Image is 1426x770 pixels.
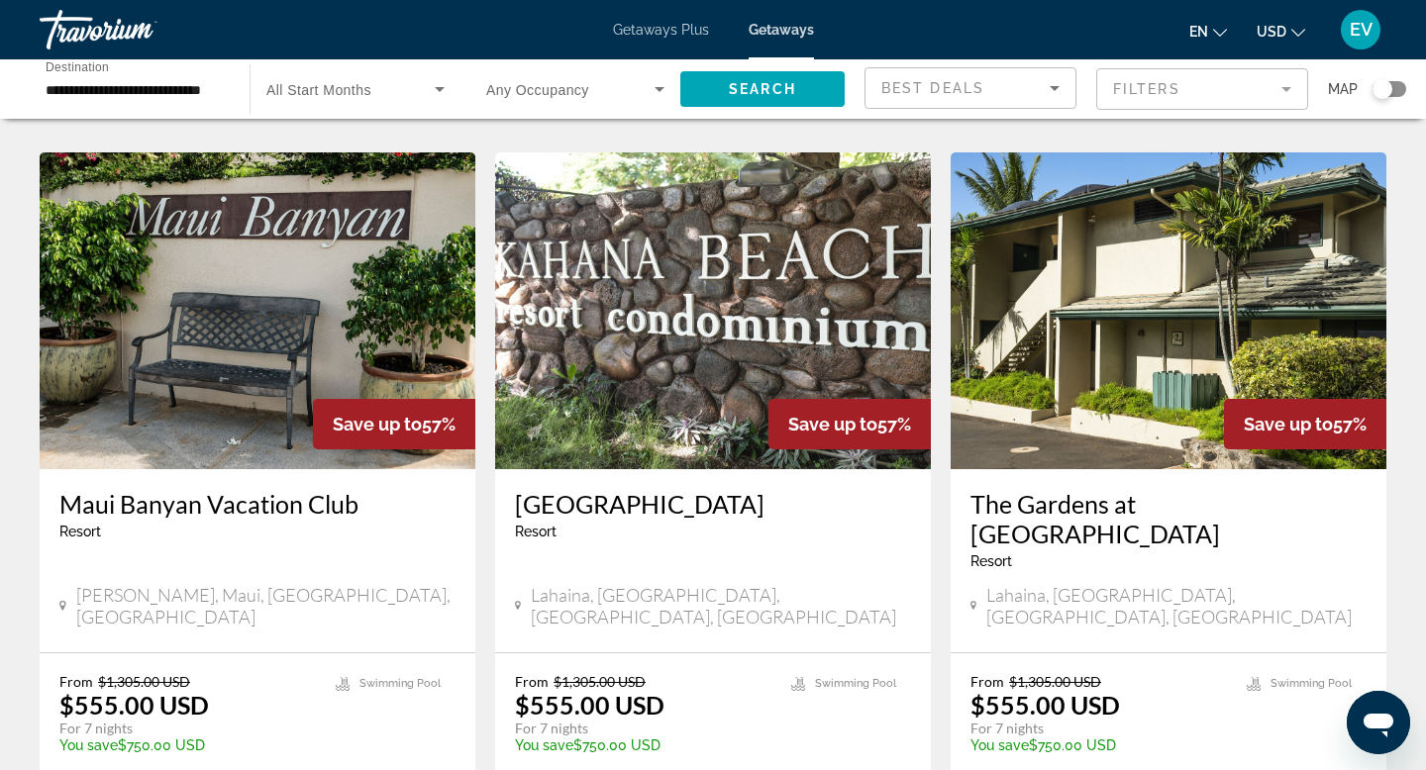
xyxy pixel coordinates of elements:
[495,152,931,469] img: C608E01X.jpg
[1335,9,1386,50] button: User Menu
[1244,414,1333,434] span: Save up to
[59,690,209,720] p: $555.00 USD
[515,489,911,519] a: [GEOGRAPHIC_DATA]
[1257,17,1305,46] button: Change currency
[1096,67,1308,111] button: Filter
[59,737,316,753] p: $750.00 USD
[313,399,475,449] div: 57%
[359,677,441,690] span: Swimming Pool
[1271,677,1352,690] span: Swimming Pool
[788,414,877,434] span: Save up to
[970,737,1029,753] span: You save
[680,71,845,107] button: Search
[1257,24,1286,40] span: USD
[40,152,475,469] img: C615E01X.jpg
[515,737,573,753] span: You save
[515,720,771,737] p: For 7 nights
[76,584,456,627] span: [PERSON_NAME], Maui, [GEOGRAPHIC_DATA], [GEOGRAPHIC_DATA]
[59,524,101,539] span: Resort
[59,489,456,519] a: Maui Banyan Vacation Club
[970,553,1012,569] span: Resort
[970,720,1227,737] p: For 7 nights
[815,677,896,690] span: Swimming Pool
[729,81,796,97] span: Search
[515,690,664,720] p: $555.00 USD
[986,584,1367,627] span: Lahaina, [GEOGRAPHIC_DATA], [GEOGRAPHIC_DATA], [GEOGRAPHIC_DATA]
[1189,24,1208,40] span: en
[515,524,557,539] span: Resort
[970,489,1367,548] a: The Gardens at [GEOGRAPHIC_DATA]
[1189,17,1227,46] button: Change language
[554,673,646,690] span: $1,305.00 USD
[1347,691,1410,754] iframe: Button to launch messaging window
[515,737,771,753] p: $750.00 USD
[881,80,984,96] span: Best Deals
[98,673,190,690] span: $1,305.00 USD
[749,22,814,38] a: Getaways
[768,399,931,449] div: 57%
[970,690,1120,720] p: $555.00 USD
[59,737,118,753] span: You save
[881,76,1060,100] mat-select: Sort by
[46,60,109,73] span: Destination
[266,82,371,98] span: All Start Months
[1009,673,1101,690] span: $1,305.00 USD
[970,673,1004,690] span: From
[486,82,589,98] span: Any Occupancy
[40,4,238,55] a: Travorium
[613,22,709,38] a: Getaways Plus
[970,737,1227,753] p: $750.00 USD
[59,720,316,737] p: For 7 nights
[1350,20,1373,40] span: EV
[531,584,911,627] span: Lahaina, [GEOGRAPHIC_DATA], [GEOGRAPHIC_DATA], [GEOGRAPHIC_DATA]
[1328,75,1358,103] span: Map
[951,152,1386,469] img: C613E01X.jpg
[59,673,93,690] span: From
[333,414,422,434] span: Save up to
[1224,399,1386,449] div: 57%
[515,673,549,690] span: From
